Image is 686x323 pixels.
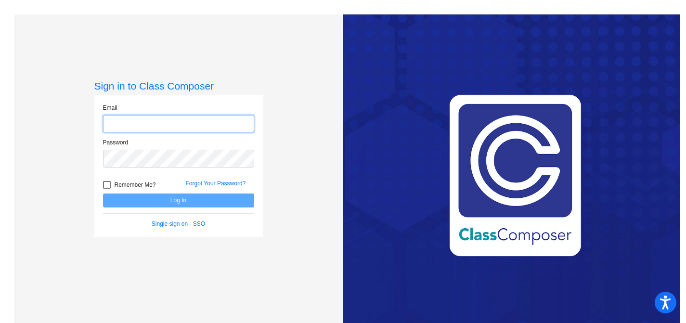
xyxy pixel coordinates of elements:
[94,80,263,92] h3: Sign in to Class Composer
[103,103,117,112] label: Email
[115,179,156,191] span: Remember Me?
[103,138,129,147] label: Password
[186,180,246,187] a: Forgot Your Password?
[152,220,205,227] a: Single sign on - SSO
[103,194,254,207] button: Log In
